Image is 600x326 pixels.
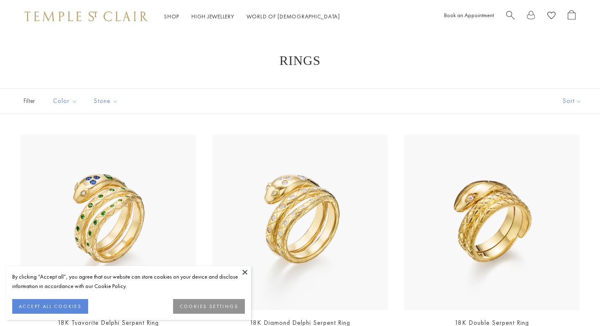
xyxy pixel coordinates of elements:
span: Color [49,96,84,106]
a: World of [DEMOGRAPHIC_DATA]World of [DEMOGRAPHIC_DATA] [247,13,340,20]
button: ACCEPT ALL COOKIES [12,299,88,314]
button: Color [47,92,84,110]
img: 18K Double Serpent Ring [404,134,580,310]
img: R36135-SRPBSTG [20,134,196,310]
iframe: Gorgias live chat messenger [559,288,592,318]
a: R36135-SRPBSTGR36135-SRPBSTG [20,134,196,310]
nav: Main navigation [164,11,340,22]
button: Show sort by [544,89,600,114]
a: ShopShop [164,13,179,20]
a: View Wishlist [547,10,556,23]
img: R31835-SERPENT [212,134,388,310]
img: Temple St. Clair [24,11,148,21]
div: By clicking “Accept all”, you agree that our website can store cookies on your device and disclos... [12,272,245,291]
h1: Rings [33,53,567,68]
a: Open Shopping Bag [568,10,576,23]
button: Stone [88,92,124,110]
a: 18K Double Serpent Ring18K Double Serpent Ring [404,134,580,310]
a: R31835-SERPENTR31835-SERPENT [212,134,388,310]
button: COOKIES SETTINGS [173,299,245,314]
a: High JewelleryHigh Jewellery [191,13,234,20]
span: Stone [90,96,124,106]
a: Book an Appointment [444,11,494,19]
a: Search [506,10,515,23]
